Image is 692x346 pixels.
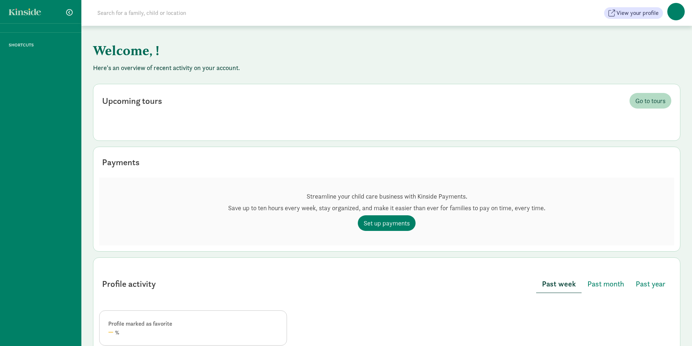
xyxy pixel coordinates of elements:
[630,275,671,293] button: Past year
[102,94,162,107] div: Upcoming tours
[635,96,665,106] span: Go to tours
[358,215,416,231] a: Set up payments
[582,275,630,293] button: Past month
[616,9,659,17] span: View your profile
[93,64,680,72] p: Here's an overview of recent activity on your account.
[542,278,576,290] span: Past week
[108,328,278,337] div: %
[228,204,545,212] p: Save up to ten hours every week, stay organized, and make it easier than ever for families to pay...
[636,278,665,290] span: Past year
[228,192,545,201] p: Streamline your child care business with Kinside Payments.
[93,6,297,20] input: Search for a family, child or location
[364,218,410,228] span: Set up payments
[102,277,156,290] div: Profile activity
[587,278,624,290] span: Past month
[630,93,671,109] a: Go to tours
[93,37,453,64] h1: Welcome, !
[604,7,663,19] button: View your profile
[536,275,582,293] button: Past week
[102,156,139,169] div: Payments
[108,319,278,328] div: Profile marked as favorite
